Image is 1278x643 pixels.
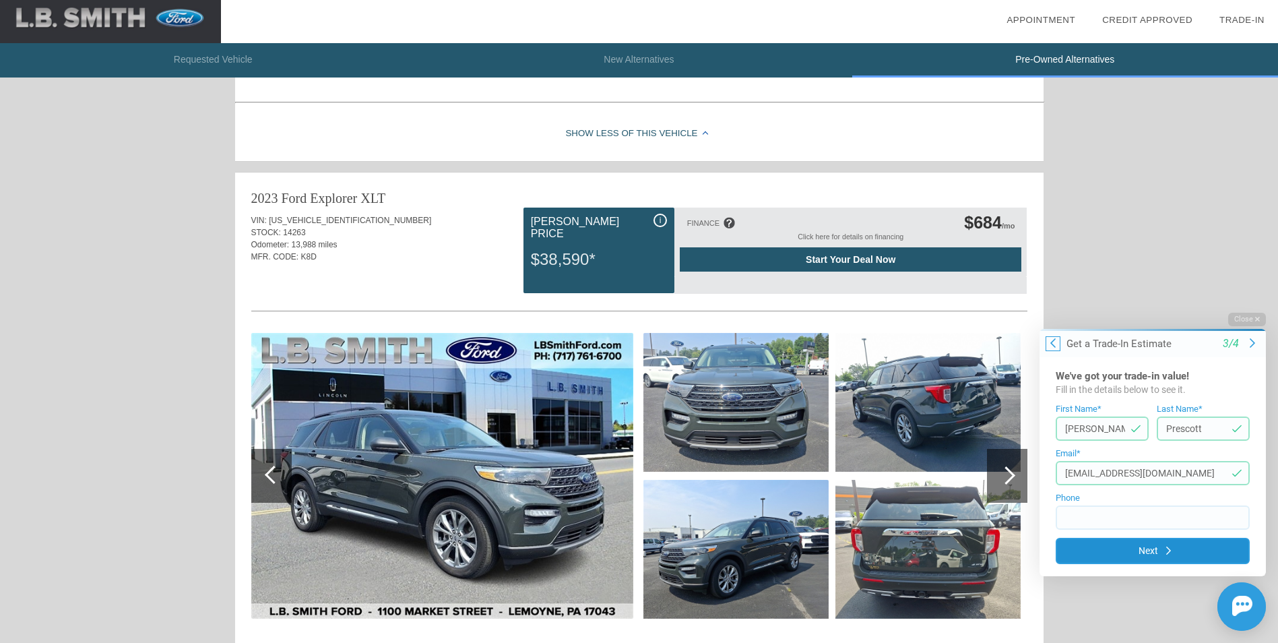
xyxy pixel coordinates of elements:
[687,219,720,227] div: FINANCE
[251,228,281,237] span: STOCK:
[643,480,829,619] img: 180015146fbd620a26f04c333ce3adb3x.jpg
[1102,15,1192,25] a: Credit Approved
[292,240,338,249] span: 13,988 miles
[653,214,667,227] div: i
[1011,301,1278,643] iframe: Chat Assistance
[835,480,1021,619] img: d28be7b1891ccc68f90730fea93c6753x.jpg
[643,333,829,472] img: ab098d8eb38fd51bcf73579108eff338x.jpg
[301,252,317,262] span: K8D
[360,189,385,208] div: XLT
[251,216,267,225] span: VIN:
[251,333,633,619] img: 6603db4b27cc430bdea4096458f3510fx.jpg
[1007,15,1075,25] a: Appointment
[531,214,667,242] div: [PERSON_NAME] Price
[426,43,852,78] li: New Alternatives
[852,43,1278,78] li: Pre-Owned Alternatives
[680,233,1021,247] div: Click here for details on financing
[283,228,305,237] span: 14263
[964,213,1015,233] div: /mo
[251,240,290,249] span: Odometer:
[251,189,358,208] div: 2023 Ford Explorer
[964,213,1002,232] span: $684
[835,333,1021,472] img: ca11f39c443f34745167df5cfc635b9ax.jpg
[697,254,1004,265] span: Start Your Deal Now
[269,216,431,225] span: [US_VEHICLE_IDENTIFICATION_NUMBER]
[251,252,299,262] span: MFR. CODE:
[531,242,667,277] div: $38,590*
[1219,15,1265,25] a: Trade-In
[251,271,1027,293] div: Quoted on [DATE] 2:03:34 PM
[235,107,1044,161] div: Show Less of this Vehicle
